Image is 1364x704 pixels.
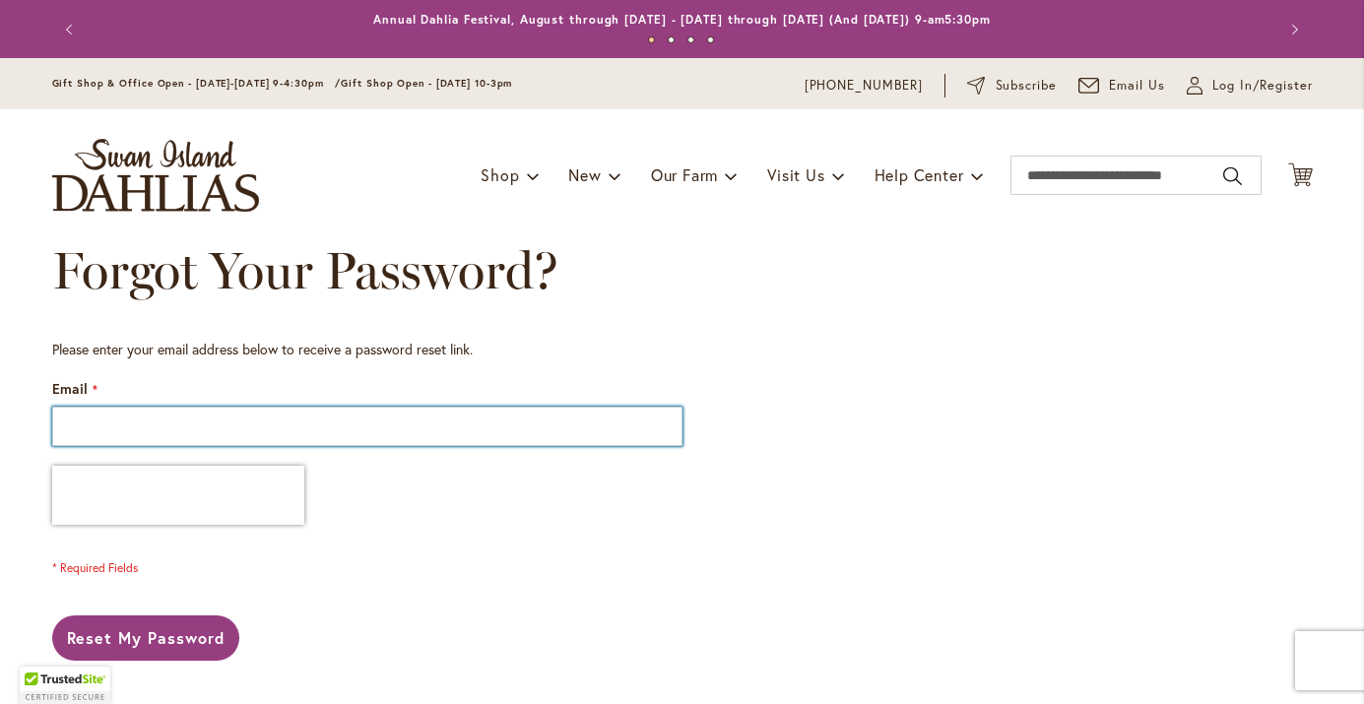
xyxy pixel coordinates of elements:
[967,76,1057,96] a: Subscribe
[651,164,718,185] span: Our Farm
[648,36,655,43] button: 1 of 4
[1212,76,1313,96] span: Log In/Register
[668,36,675,43] button: 2 of 4
[52,10,92,49] button: Previous
[52,77,342,90] span: Gift Shop & Office Open - [DATE]-[DATE] 9-4:30pm /
[52,340,682,359] div: Please enter your email address below to receive a password reset link.
[52,139,259,212] a: store logo
[52,466,304,525] iframe: reCAPTCHA
[52,615,240,661] button: Reset My Password
[481,164,519,185] span: Shop
[52,379,88,398] span: Email
[687,36,694,43] button: 3 of 4
[373,12,991,27] a: Annual Dahlia Festival, August through [DATE] - [DATE] through [DATE] (And [DATE]) 9-am5:30pm
[707,36,714,43] button: 4 of 4
[996,76,1058,96] span: Subscribe
[1109,76,1165,96] span: Email Us
[52,239,558,301] span: Forgot Your Password?
[341,77,512,90] span: Gift Shop Open - [DATE] 10-3pm
[875,164,964,185] span: Help Center
[15,634,70,689] iframe: Launch Accessibility Center
[767,164,824,185] span: Visit Us
[1187,76,1313,96] a: Log In/Register
[805,76,924,96] a: [PHONE_NUMBER]
[1273,10,1313,49] button: Next
[1078,76,1165,96] a: Email Us
[67,627,226,648] span: Reset My Password
[568,164,601,185] span: New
